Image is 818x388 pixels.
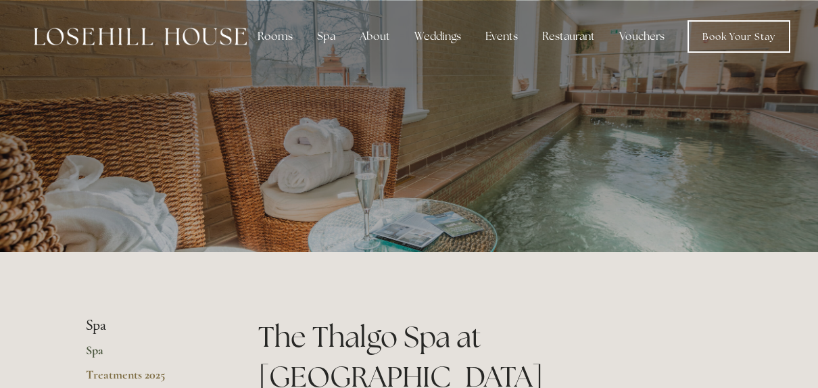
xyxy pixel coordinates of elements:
div: About [349,23,401,50]
div: Spa [306,23,346,50]
div: Events [475,23,529,50]
a: Vouchers [608,23,675,50]
img: Losehill House [34,28,247,45]
div: Rooms [247,23,304,50]
li: Spa [86,317,215,335]
div: Restaurant [531,23,606,50]
div: Weddings [404,23,472,50]
a: Spa [86,343,215,367]
a: Book Your Stay [688,20,790,53]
